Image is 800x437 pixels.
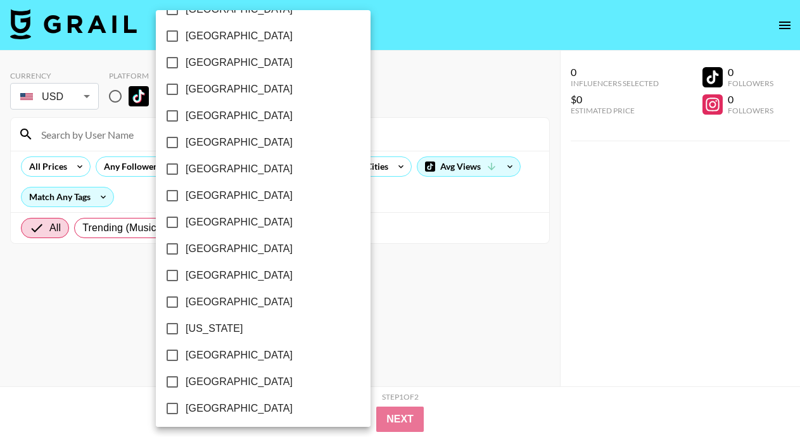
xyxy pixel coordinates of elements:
[186,401,293,416] span: [GEOGRAPHIC_DATA]
[186,161,293,177] span: [GEOGRAPHIC_DATA]
[186,268,293,283] span: [GEOGRAPHIC_DATA]
[186,241,293,256] span: [GEOGRAPHIC_DATA]
[186,321,243,336] span: [US_STATE]
[737,374,785,422] iframe: Drift Widget Chat Controller
[186,135,293,150] span: [GEOGRAPHIC_DATA]
[186,108,293,123] span: [GEOGRAPHIC_DATA]
[186,188,293,203] span: [GEOGRAPHIC_DATA]
[186,294,293,310] span: [GEOGRAPHIC_DATA]
[186,348,293,363] span: [GEOGRAPHIC_DATA]
[186,55,293,70] span: [GEOGRAPHIC_DATA]
[186,82,293,97] span: [GEOGRAPHIC_DATA]
[186,28,293,44] span: [GEOGRAPHIC_DATA]
[186,215,293,230] span: [GEOGRAPHIC_DATA]
[186,374,293,389] span: [GEOGRAPHIC_DATA]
